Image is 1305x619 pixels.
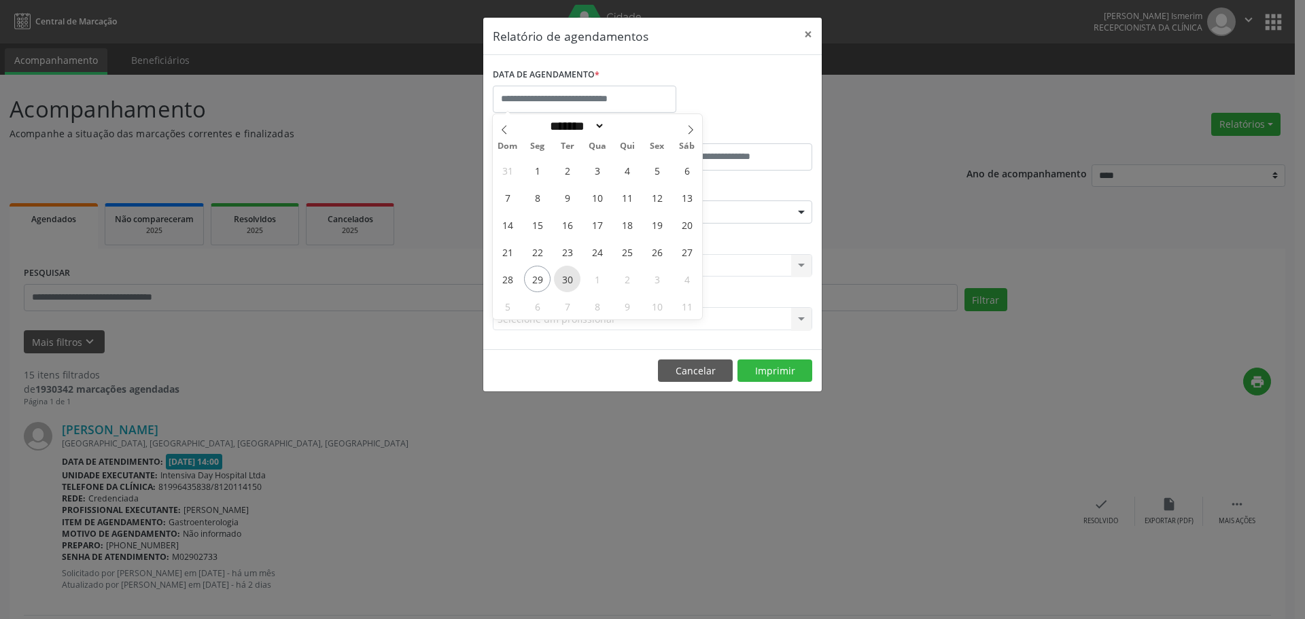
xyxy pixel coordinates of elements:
[674,157,700,183] span: Setembro 6, 2025
[524,157,551,183] span: Setembro 1, 2025
[674,293,700,319] span: Outubro 11, 2025
[554,266,580,292] span: Setembro 30, 2025
[524,238,551,265] span: Setembro 22, 2025
[644,238,670,265] span: Setembro 26, 2025
[674,238,700,265] span: Setembro 27, 2025
[524,211,551,238] span: Setembro 15, 2025
[584,266,610,292] span: Outubro 1, 2025
[524,266,551,292] span: Setembro 29, 2025
[494,184,521,211] span: Setembro 7, 2025
[494,157,521,183] span: Agosto 31, 2025
[642,142,672,151] span: Sex
[553,142,582,151] span: Ter
[644,184,670,211] span: Setembro 12, 2025
[584,293,610,319] span: Outubro 8, 2025
[644,211,670,238] span: Setembro 19, 2025
[584,184,610,211] span: Setembro 10, 2025
[554,293,580,319] span: Outubro 7, 2025
[614,211,640,238] span: Setembro 18, 2025
[614,293,640,319] span: Outubro 9, 2025
[493,27,648,45] h5: Relatório de agendamentos
[614,184,640,211] span: Setembro 11, 2025
[494,238,521,265] span: Setembro 21, 2025
[494,211,521,238] span: Setembro 14, 2025
[656,122,812,143] label: ATÉ
[674,184,700,211] span: Setembro 13, 2025
[644,266,670,292] span: Outubro 3, 2025
[584,238,610,265] span: Setembro 24, 2025
[614,238,640,265] span: Setembro 25, 2025
[554,184,580,211] span: Setembro 9, 2025
[493,65,599,86] label: DATA DE AGENDAMENTO
[494,293,521,319] span: Outubro 5, 2025
[605,119,650,133] input: Year
[737,359,812,383] button: Imprimir
[644,157,670,183] span: Setembro 5, 2025
[674,211,700,238] span: Setembro 20, 2025
[554,238,580,265] span: Setembro 23, 2025
[523,142,553,151] span: Seg
[658,359,733,383] button: Cancelar
[494,266,521,292] span: Setembro 28, 2025
[795,18,822,51] button: Close
[614,266,640,292] span: Outubro 2, 2025
[672,142,702,151] span: Sáb
[584,211,610,238] span: Setembro 17, 2025
[584,157,610,183] span: Setembro 3, 2025
[614,157,640,183] span: Setembro 4, 2025
[612,142,642,151] span: Qui
[674,266,700,292] span: Outubro 4, 2025
[582,142,612,151] span: Qua
[554,211,580,238] span: Setembro 16, 2025
[545,119,605,133] select: Month
[644,293,670,319] span: Outubro 10, 2025
[554,157,580,183] span: Setembro 2, 2025
[493,142,523,151] span: Dom
[524,184,551,211] span: Setembro 8, 2025
[524,293,551,319] span: Outubro 6, 2025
